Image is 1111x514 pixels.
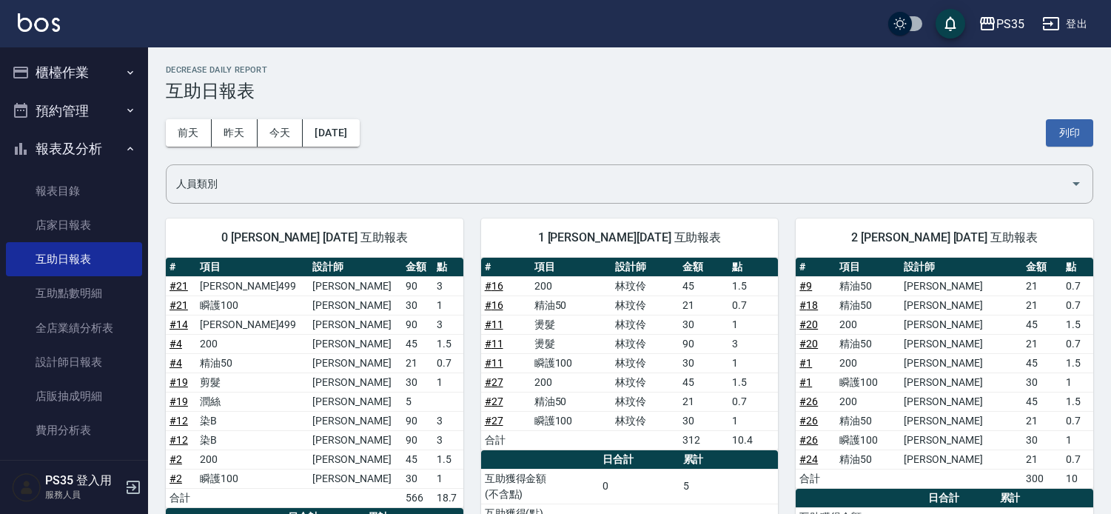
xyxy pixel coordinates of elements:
[433,258,463,277] th: 點
[531,392,611,411] td: 精油50
[309,315,402,334] td: [PERSON_NAME]
[196,315,309,334] td: [PERSON_NAME]499
[303,119,359,147] button: [DATE]
[728,315,778,334] td: 1
[309,450,402,469] td: [PERSON_NAME]
[258,119,303,147] button: 今天
[728,373,778,392] td: 1.5
[679,276,728,296] td: 45
[799,434,818,446] a: #26
[433,488,463,507] td: 18.7
[433,334,463,353] td: 1.5
[728,296,778,315] td: 0.7
[1022,469,1062,488] td: 300
[531,276,611,296] td: 200
[799,453,818,465] a: #24
[1062,296,1093,315] td: 0.7
[402,276,432,296] td: 90
[166,65,1093,75] h2: Decrease Daily Report
[611,315,679,334] td: 林玟伶
[1062,334,1093,353] td: 0.7
[813,230,1075,245] span: 2 [PERSON_NAME] [DATE] 互助報表
[531,315,611,334] td: 燙髮
[485,395,503,407] a: #27
[309,296,402,315] td: [PERSON_NAME]
[212,119,258,147] button: 昨天
[900,430,1022,450] td: [PERSON_NAME]
[1062,315,1093,334] td: 1.5
[796,258,836,277] th: #
[309,353,402,373] td: [PERSON_NAME]
[836,334,900,353] td: 精油50
[611,296,679,315] td: 林玟伶
[611,373,679,392] td: 林玟伶
[900,353,1022,373] td: [PERSON_NAME]
[309,334,402,353] td: [PERSON_NAME]
[799,376,812,388] a: #1
[485,338,503,350] a: #11
[611,392,679,411] td: 林玟伶
[433,450,463,469] td: 1.5
[309,469,402,488] td: [PERSON_NAME]
[6,208,142,242] a: 店家日報表
[799,318,818,330] a: #20
[1062,411,1093,430] td: 0.7
[836,450,900,469] td: 精油50
[6,92,142,130] button: 預約管理
[1062,373,1093,392] td: 1
[169,338,182,350] a: #4
[900,258,1022,277] th: 設計師
[433,353,463,373] td: 0.7
[6,345,142,379] a: 設計師日報表
[1022,315,1062,334] td: 45
[402,411,432,430] td: 90
[728,276,778,296] td: 1.5
[196,334,309,353] td: 200
[433,373,463,392] td: 1
[18,13,60,32] img: Logo
[836,411,900,430] td: 精油50
[611,334,679,353] td: 林玟伶
[485,280,503,292] a: #16
[169,299,188,311] a: #21
[196,411,309,430] td: 染B
[169,395,188,407] a: #19
[799,299,818,311] a: #18
[485,318,503,330] a: #11
[728,258,778,277] th: 點
[611,258,679,277] th: 設計師
[196,373,309,392] td: 剪髮
[309,258,402,277] th: 設計師
[679,258,728,277] th: 金額
[402,334,432,353] td: 45
[836,430,900,450] td: 瞬護100
[169,318,188,330] a: #14
[996,15,1024,33] div: PS35
[1062,258,1093,277] th: 點
[531,353,611,373] td: 瞬護100
[836,353,900,373] td: 200
[433,430,463,450] td: 3
[196,469,309,488] td: 瞬護100
[45,488,121,501] p: 服務人員
[196,450,309,469] td: 200
[599,469,679,504] td: 0
[1062,276,1093,296] td: 0.7
[728,353,778,373] td: 1
[679,469,779,504] td: 5
[6,454,142,493] button: 客戶管理
[309,373,402,392] td: [PERSON_NAME]
[402,450,432,469] td: 45
[6,311,142,345] a: 全店業績分析表
[679,373,728,392] td: 45
[481,430,531,450] td: 合計
[172,171,1064,197] input: 人員名稱
[611,353,679,373] td: 林玟伶
[481,258,779,450] table: a dense table
[402,258,432,277] th: 金額
[1022,373,1062,392] td: 30
[6,379,142,413] a: 店販抽成明細
[1064,172,1088,196] button: Open
[900,373,1022,392] td: [PERSON_NAME]
[728,430,778,450] td: 10.4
